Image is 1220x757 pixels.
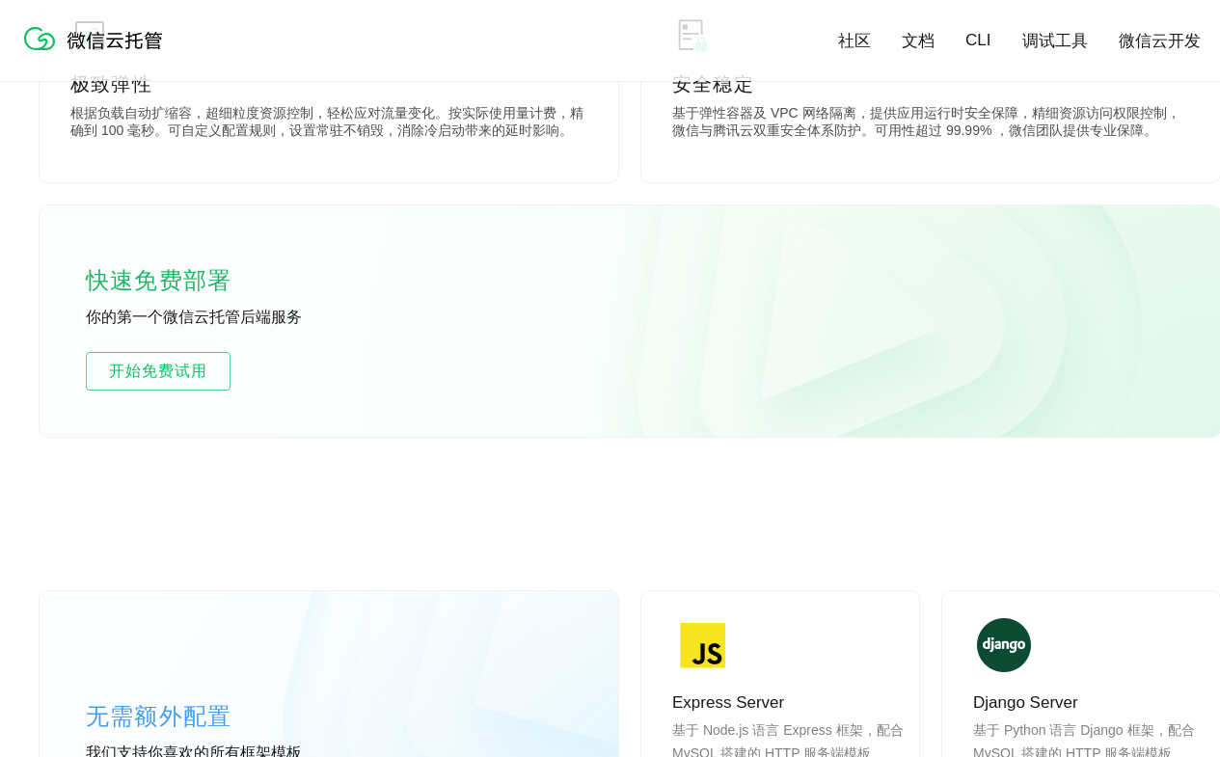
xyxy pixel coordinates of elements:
a: 微信云托管 [20,44,175,61]
p: Django Server [973,691,1205,715]
p: 快速免费部署 [86,261,279,300]
a: 文档 [902,30,935,52]
p: 极致弹性 [70,70,587,97]
p: 安全稳定 [672,70,1189,97]
a: 调试工具 [1022,30,1088,52]
a: 微信云开发 [1119,30,1201,52]
p: 基于弹性容器及 VPC 网络隔离，提供应用运行时安全保障，精细资源访问权限控制，微信与腾讯云双重安全体系防护。可用性超过 99.99% ，微信团队提供专业保障。 [672,105,1189,144]
img: 微信云托管 [20,19,175,58]
a: 社区 [838,30,871,52]
p: Express Server [672,691,904,715]
p: 无需额外配置 [86,697,375,736]
p: 你的第一个微信云托管后端服务 [86,308,375,329]
span: 开始免费试用 [87,360,230,383]
a: CLI [965,31,990,50]
p: 根据负载自动扩缩容，超细粒度资源控制，轻松应对流量变化。按实际使用量计费，精确到 100 毫秒。可自定义配置规则，设置常驻不销毁，消除冷启动带来的延时影响。 [70,105,587,144]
